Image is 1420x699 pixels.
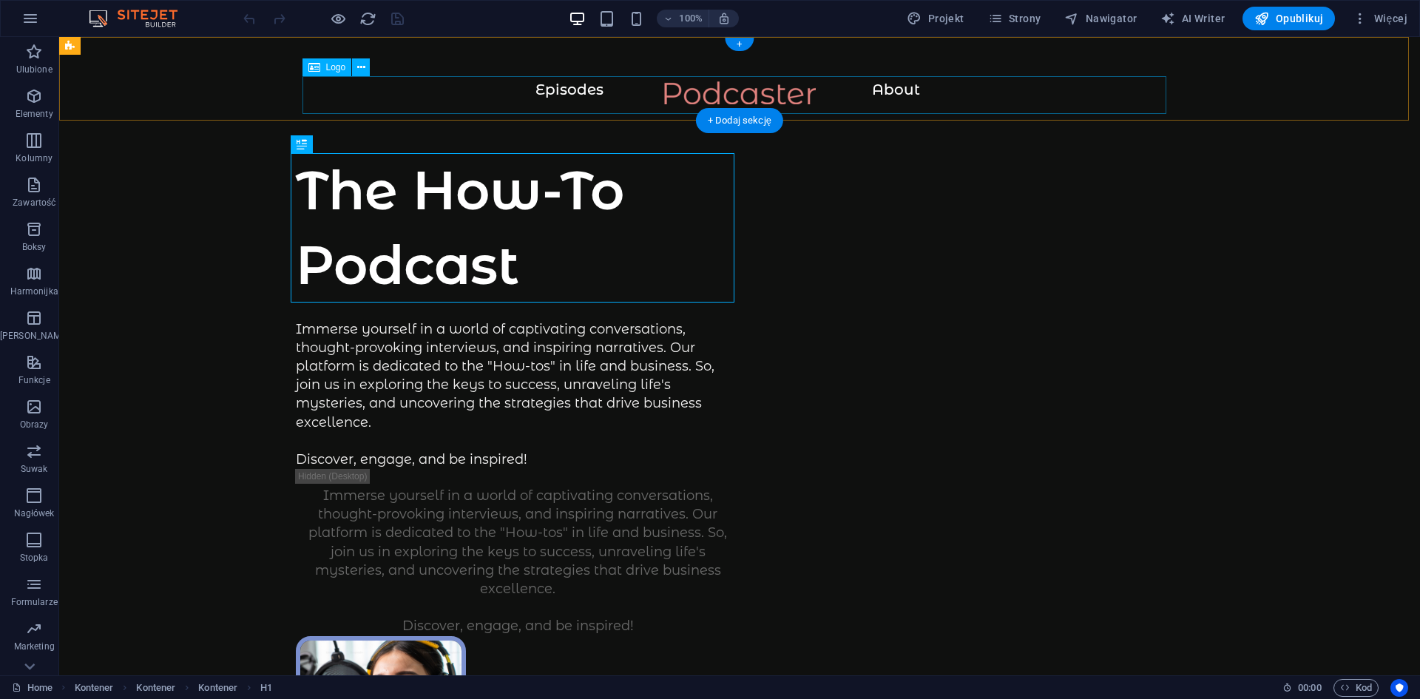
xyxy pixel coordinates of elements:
span: Kod [1340,679,1372,697]
button: Więcej [1347,7,1413,30]
div: + [725,38,754,51]
span: Kliknij, aby zaznaczyć. Kliknij dwukrotnie, aby edytować [136,679,175,697]
img: Editor Logo [85,10,196,27]
h6: Czas sesji [1282,679,1322,697]
p: Suwak [21,463,48,475]
button: Strony [982,7,1047,30]
p: Elementy [16,108,53,120]
p: Nagłówek [14,507,55,519]
span: Kliknij, aby zaznaczyć. Kliknij dwukrotnie, aby edytować [198,679,237,697]
span: Projekt [907,11,964,26]
p: Formularze [11,596,58,608]
span: Logo [326,63,346,72]
p: Boksy [22,241,47,253]
p: Kolumny [16,152,53,164]
button: Kod [1333,679,1379,697]
p: Stopka [20,552,49,564]
span: Opublikuj [1254,11,1323,26]
p: Obrazy [20,419,49,430]
span: AI Writer [1160,11,1225,26]
i: Przeładuj stronę [359,10,376,27]
p: Marketing [14,641,55,652]
span: Kliknij, aby zaznaczyć. Kliknij dwukrotnie, aby edytować [75,679,114,697]
button: Usercentrics [1390,679,1408,697]
button: 100% [657,10,709,27]
p: Funkcje [18,374,50,386]
button: Kliknij tutaj, aby wyjść z trybu podglądu i kontynuować edycję [329,10,347,27]
p: Harmonijka [10,286,58,297]
a: Kliknij, aby anulować zaznaczenie. Kliknij dwukrotnie, aby otworzyć Strony [12,679,53,697]
div: + Dodaj sekcję [696,108,783,133]
button: AI Writer [1154,7,1231,30]
h6: 100% [679,10,703,27]
button: Nawigator [1058,7,1143,30]
span: Więcej [1353,11,1407,26]
p: Zawartość [13,197,55,209]
nav: breadcrumb [75,679,273,697]
p: Ulubione [16,64,53,75]
span: : [1308,682,1311,693]
button: Opublikuj [1242,7,1335,30]
i: Po zmianie rozmiaru automatycznie dostosowuje poziom powiększenia do wybranego urządzenia. [717,12,731,25]
span: Kliknij, aby zaznaczyć. Kliknij dwukrotnie, aby edytować [260,679,272,697]
span: Nawigator [1064,11,1137,26]
span: Strony [988,11,1041,26]
button: Projekt [901,7,970,30]
button: reload [359,10,376,27]
span: 00 00 [1298,679,1321,697]
div: Projekt (Ctrl+Alt+Y) [901,7,970,30]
